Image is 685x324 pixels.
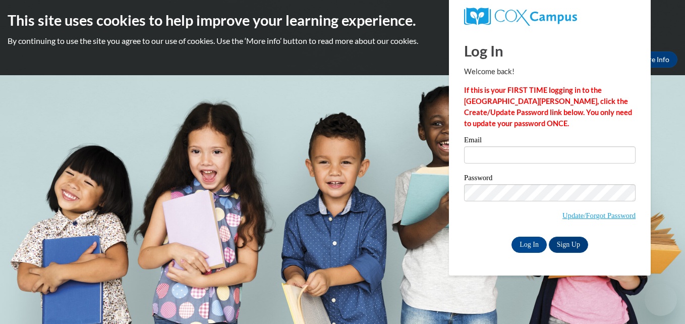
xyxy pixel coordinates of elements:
[464,136,636,146] label: Email
[8,10,677,30] h2: This site uses cookies to help improve your learning experience.
[645,284,677,316] iframe: Button to launch messaging window
[464,8,577,26] img: COX Campus
[8,35,677,46] p: By continuing to use the site you agree to our use of cookies. Use the ‘More info’ button to read...
[511,237,547,253] input: Log In
[464,40,636,61] h1: Log In
[549,237,588,253] a: Sign Up
[562,211,636,220] a: Update/Forgot Password
[464,8,636,26] a: COX Campus
[464,174,636,184] label: Password
[464,66,636,77] p: Welcome back!
[630,51,677,68] a: More Info
[464,86,632,128] strong: If this is your FIRST TIME logging in to the [GEOGRAPHIC_DATA][PERSON_NAME], click the Create/Upd...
